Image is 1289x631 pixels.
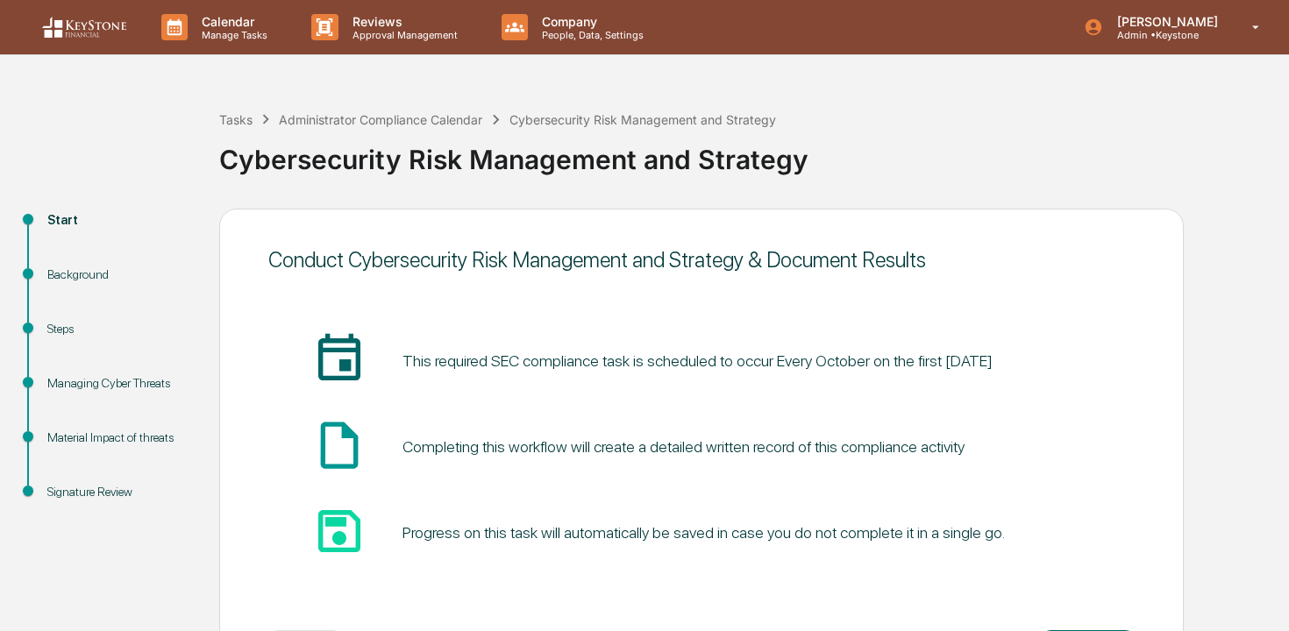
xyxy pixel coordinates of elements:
div: Steps [47,320,191,338]
div: Conduct Cybersecurity Risk Management and Strategy & Document Results [268,247,1135,273]
span: save_icon [311,503,367,559]
div: Tasks [219,112,253,127]
div: Progress on this task will automatically be saved in case you do not complete it in a single go. [402,523,1005,542]
p: People, Data, Settings [528,29,652,41]
div: Completing this workflow will create a detailed written record of this compliance activity [402,437,965,456]
div: Start [47,211,191,230]
div: Background [47,266,191,284]
span: insert_drive_file_icon [311,417,367,473]
div: Signature Review [47,483,191,501]
p: Company [528,14,652,29]
span: insert_invitation_icon [311,331,367,387]
p: Admin • Keystone [1103,29,1227,41]
div: Material Impact of threats [47,429,191,447]
div: Cybersecurity Risk Management and Strategy [509,112,776,127]
div: Managing Cyber Threats [47,374,191,393]
p: [PERSON_NAME] [1103,14,1227,29]
p: Reviews [338,14,466,29]
p: Manage Tasks [188,29,276,41]
p: Calendar [188,14,276,29]
p: Approval Management [338,29,466,41]
pre: This required SEC compliance task is scheduled to occur Every October on the first [DATE] [402,349,993,372]
div: Administrator Compliance Calendar [279,112,482,127]
div: Cybersecurity Risk Management and Strategy [219,130,1280,175]
img: logo [42,17,126,39]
